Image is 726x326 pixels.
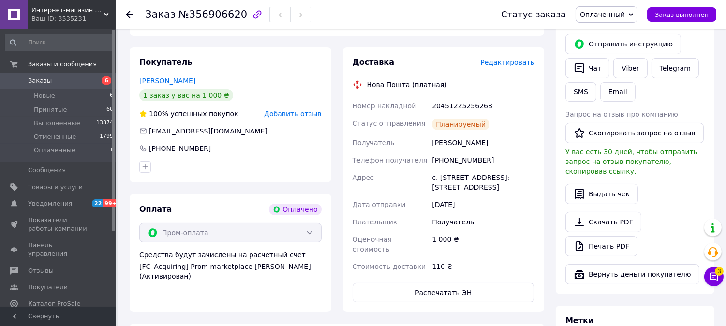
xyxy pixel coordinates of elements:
[353,119,426,127] span: Статус отправления
[28,199,72,208] span: Уведомления
[139,58,192,67] span: Покупатель
[430,169,536,196] div: с. [STREET_ADDRESS]: [STREET_ADDRESS]
[565,58,609,78] button: Чат
[432,119,489,130] div: Планируемый
[110,91,113,100] span: 6
[149,110,168,118] span: 100%
[31,15,116,23] div: Ваш ID: 3535231
[565,148,697,175] span: У вас есть 30 дней, чтобы отправить запрос на отзыв покупателю, скопировав ссылку.
[353,263,426,270] span: Стоимость доставки
[100,133,113,141] span: 1799
[353,174,374,181] span: Адрес
[430,258,536,275] div: 110 ₴
[353,102,416,110] span: Номер накладной
[102,76,111,85] span: 6
[5,34,114,51] input: Поиск
[353,218,398,226] span: Плательщик
[264,110,321,118] span: Добавить отзыв
[31,6,104,15] span: Интернет-магазин электроники
[28,60,97,69] span: Заказы и сообщения
[353,236,392,253] span: Оценочная стоимость
[34,105,67,114] span: Принятые
[565,212,641,232] a: Скачать PDF
[28,183,83,192] span: Товары и услуги
[715,267,724,276] span: 3
[565,82,596,102] button: SMS
[501,10,566,19] div: Статус заказа
[565,110,678,118] span: Запрос на отзыв про компанию
[565,184,638,204] button: Выдать чек
[28,216,89,233] span: Показатели работы компании
[34,133,76,141] span: Отмененные
[28,241,89,258] span: Панель управления
[565,264,699,284] button: Вернуть деньги покупателю
[106,105,113,114] span: 60
[28,166,66,175] span: Сообщения
[34,91,55,100] span: Новые
[580,11,625,18] span: Оплаченный
[103,199,119,207] span: 99+
[652,58,699,78] a: Telegram
[34,119,80,128] span: Выполненные
[28,76,52,85] span: Заказы
[600,82,636,102] button: Email
[365,80,449,89] div: Нова Пошта (платная)
[480,59,534,66] span: Редактировать
[139,250,322,281] div: Средства будут зачислены на расчетный счет
[145,9,176,20] span: Заказ
[353,201,406,208] span: Дата отправки
[34,146,75,155] span: Оплаченные
[139,262,322,281] div: [FC_Acquiring] Prom marketplace [PERSON_NAME] (Активирован)
[126,10,133,19] div: Вернуться назад
[565,123,704,143] button: Скопировать запрос на отзыв
[178,9,247,20] span: №356906620
[149,127,267,135] span: [EMAIL_ADDRESS][DOMAIN_NAME]
[269,204,321,215] div: Оплачено
[139,109,238,119] div: успешных покупок
[613,58,647,78] a: Viber
[148,144,212,153] div: [PHONE_NUMBER]
[28,267,54,275] span: Отзывы
[139,205,172,214] span: Оплата
[430,151,536,169] div: [PHONE_NUMBER]
[704,267,724,286] button: Чат с покупателем3
[430,196,536,213] div: [DATE]
[430,97,536,115] div: 20451225256268
[139,77,195,85] a: [PERSON_NAME]
[353,58,395,67] span: Доставка
[430,134,536,151] div: [PERSON_NAME]
[139,89,233,101] div: 1 заказ у вас на 1 000 ₴
[110,146,113,155] span: 1
[353,139,395,147] span: Получатель
[565,34,681,54] button: Отправить инструкцию
[565,236,637,256] a: Печать PDF
[353,283,535,302] button: Распечатать ЭН
[655,11,709,18] span: Заказ выполнен
[565,316,593,325] span: Метки
[647,7,716,22] button: Заказ выполнен
[430,231,536,258] div: 1 000 ₴
[353,156,428,164] span: Телефон получателя
[92,199,103,207] span: 22
[28,283,68,292] span: Покупатели
[430,213,536,231] div: Получатель
[28,299,80,308] span: Каталог ProSale
[96,119,113,128] span: 13874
